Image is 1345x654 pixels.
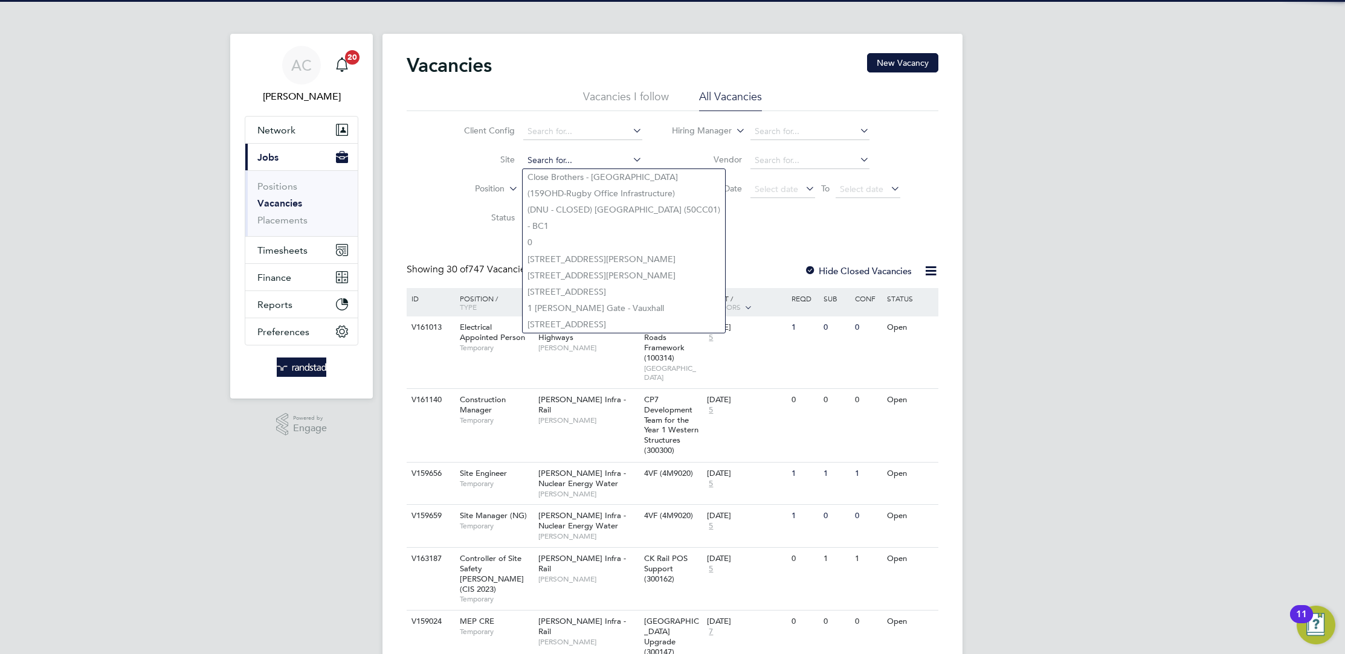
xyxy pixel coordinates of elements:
[276,413,327,436] a: Powered byEngage
[245,237,358,263] button: Timesheets
[867,53,938,72] button: New Vacancy
[523,123,642,140] input: Search for...
[884,463,937,485] div: Open
[821,316,852,339] div: 0
[821,505,852,527] div: 0
[460,479,532,489] span: Temporary
[818,181,833,196] span: To
[884,316,937,339] div: Open
[408,611,451,633] div: V159024
[257,181,297,192] a: Positions
[447,263,530,275] span: 747 Vacancies
[408,316,451,339] div: V161013
[707,511,785,521] div: [DATE]
[293,413,327,423] span: Powered by
[884,611,937,633] div: Open
[707,469,785,479] div: [DATE]
[408,288,451,309] div: ID
[852,389,883,411] div: 0
[538,468,626,489] span: [PERSON_NAME] Infra - Nuclear Energy Water
[523,169,725,185] li: Close Brothers - [GEOGRAPHIC_DATA]
[644,394,698,455] span: CP7 Development Team for the Year 1 Western Structures (300300)
[460,627,532,636] span: Temporary
[257,272,291,283] span: Finance
[523,268,725,284] li: [STREET_ADDRESS][PERSON_NAME]
[821,463,852,485] div: 1
[523,152,642,169] input: Search for...
[750,123,869,140] input: Search for...
[538,489,638,499] span: [PERSON_NAME]
[884,288,937,309] div: Status
[257,124,295,136] span: Network
[755,184,798,194] span: Select date
[699,89,762,111] li: All Vacancies
[821,389,852,411] div: 0
[330,46,354,85] a: 20
[408,548,451,570] div: V163187
[538,343,638,353] span: [PERSON_NAME]
[852,611,883,633] div: 0
[257,245,308,256] span: Timesheets
[460,302,477,312] span: Type
[644,510,693,521] span: 4VF (4M9020)
[538,394,626,415] span: [PERSON_NAME] Infra - Rail
[460,322,525,342] span: Electrical Appointed Person
[460,468,507,478] span: Site Engineer
[451,288,535,317] div: Position /
[884,505,937,527] div: Open
[245,264,358,290] button: Finance
[707,521,715,531] span: 5
[277,357,327,377] img: randstad-logo-retina.png
[460,510,527,521] span: Site Manager (NG)
[707,554,785,564] div: [DATE]
[707,395,785,405] div: [DATE]
[644,364,702,382] span: [GEOGRAPHIC_DATA]
[460,415,532,425] span: Temporary
[538,531,638,541] span: [PERSON_NAME]
[257,197,302,209] a: Vacancies
[293,423,327,434] span: Engage
[523,284,725,300] li: [STREET_ADDRESS]
[447,263,468,275] span: 30 of
[852,505,883,527] div: 0
[644,553,688,584] span: CK Rail POS Support (300162)
[750,152,869,169] input: Search for...
[445,125,515,136] label: Client Config
[245,170,358,236] div: Jobs
[460,521,532,531] span: Temporary
[407,53,492,77] h2: Vacancies
[257,152,279,163] span: Jobs
[789,505,820,527] div: 1
[707,479,715,489] span: 5
[789,316,820,339] div: 1
[230,34,373,399] nav: Main navigation
[821,611,852,633] div: 0
[662,125,732,137] label: Hiring Manager
[408,463,451,485] div: V159656
[257,299,292,310] span: Reports
[245,46,358,104] a: AC[PERSON_NAME]
[707,333,715,343] span: 5
[445,212,515,223] label: Status
[460,394,506,415] span: Construction Manager
[852,548,883,570] div: 1
[707,627,715,637] span: 7
[852,463,883,485] div: 1
[1296,614,1307,630] div: 11
[821,288,852,309] div: Sub
[583,89,669,111] li: Vacancies I follow
[245,144,358,170] button: Jobs
[804,265,912,277] label: Hide Closed Vacancies
[245,318,358,345] button: Preferences
[523,218,725,234] li: - BC1
[789,463,820,485] div: 1
[538,574,638,584] span: [PERSON_NAME]
[460,553,524,594] span: Controller of Site Safety [PERSON_NAME] (CIS 2023)
[852,288,883,309] div: Conf
[408,389,451,411] div: V161140
[538,415,638,425] span: [PERSON_NAME]
[523,300,725,316] li: 1 [PERSON_NAME] Gate - Vauxhall
[523,316,725,333] li: [STREET_ADDRESS]
[245,89,358,104] span: Audwin Cheung
[789,548,820,570] div: 0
